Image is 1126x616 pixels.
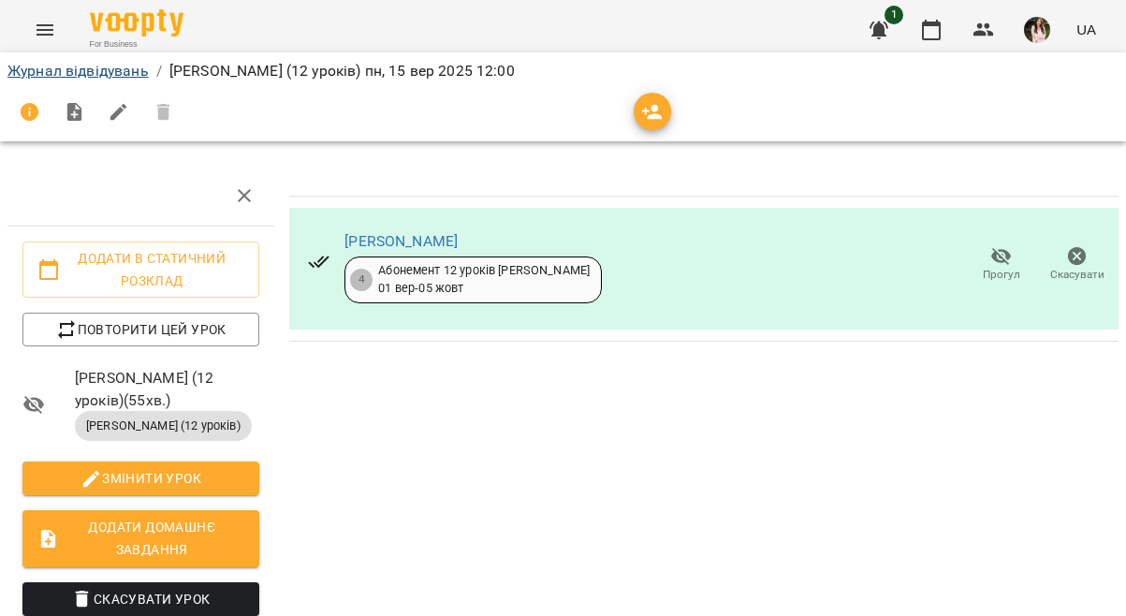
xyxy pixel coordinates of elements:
[983,267,1020,283] span: Прогул
[7,62,149,80] a: Журнал відвідувань
[90,9,183,37] img: Voopty Logo
[885,6,903,24] span: 1
[350,269,373,291] div: 4
[22,582,259,616] button: Скасувати Урок
[963,239,1039,291] button: Прогул
[90,38,183,51] span: For Business
[22,510,259,566] button: Додати домашнє завдання
[1069,12,1104,47] button: UA
[1076,20,1096,39] span: UA
[169,60,515,82] p: [PERSON_NAME] (12 уроків) пн, 15 вер 2025 12:00
[1039,239,1115,291] button: Скасувати
[22,462,259,495] button: Змінити урок
[75,367,259,411] span: [PERSON_NAME] (12 уроків) ( 55 хв. )
[1050,267,1104,283] span: Скасувати
[37,516,244,561] span: Додати домашнє завдання
[1024,17,1050,43] img: 0c816b45d4ae52af7ed0235fc7ac0ba2.jpg
[156,60,162,82] li: /
[378,262,590,297] div: Абонемент 12 уроків [PERSON_NAME] 01 вер - 05 жовт
[37,318,244,341] span: Повторити цей урок
[22,7,67,52] button: Menu
[22,242,259,298] button: Додати в статичний розклад
[22,313,259,346] button: Повторити цей урок
[37,247,244,292] span: Додати в статичний розклад
[75,418,252,434] span: [PERSON_NAME] (12 уроків)
[7,60,1119,82] nav: breadcrumb
[37,588,244,610] span: Скасувати Урок
[37,467,244,490] span: Змінити урок
[344,232,458,250] a: [PERSON_NAME]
